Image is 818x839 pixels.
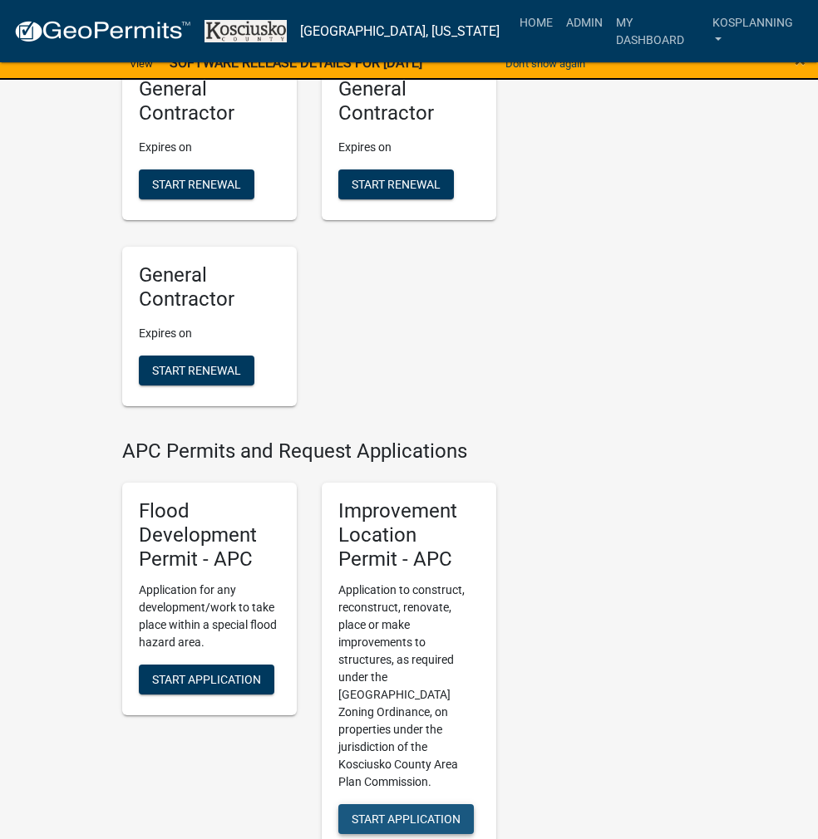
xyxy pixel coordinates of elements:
[139,263,280,312] h5: General Contractor
[706,7,805,56] a: kosplanning
[139,499,280,571] h5: Flood Development Permit - APC
[338,804,474,834] button: Start Application
[123,50,160,77] a: View
[352,178,441,191] span: Start Renewal
[139,356,254,385] button: Start Renewal
[795,50,806,70] button: Close
[152,672,261,685] span: Start Application
[338,581,480,791] p: Application to construct, reconstruct, renovate, place or make improvements to structures, as req...
[139,139,280,156] p: Expires on
[139,169,254,199] button: Start Renewal
[139,665,274,694] button: Start Application
[338,499,480,571] h5: Improvement Location Permit - APC
[352,812,461,825] span: Start Application
[338,77,480,125] h5: General Contractor
[300,17,500,46] a: [GEOGRAPHIC_DATA], [US_STATE]
[122,439,496,464] h4: APC Permits and Request Applications
[152,178,241,191] span: Start Renewal
[170,55,422,71] strong: SOFTWARE RELEASE DETAILS FOR [DATE]
[152,363,241,376] span: Start Renewal
[609,7,706,56] a: My Dashboard
[513,7,559,38] a: Home
[338,139,480,156] p: Expires on
[499,50,592,77] button: Don't show again
[338,169,454,199] button: Start Renewal
[139,77,280,125] h5: General Contractor
[139,325,280,342] p: Expires on
[139,581,280,651] p: Application for any development/work to take place within a special flood hazard area.
[559,7,609,38] a: Admin
[204,20,287,42] img: Kosciusko County, Indiana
